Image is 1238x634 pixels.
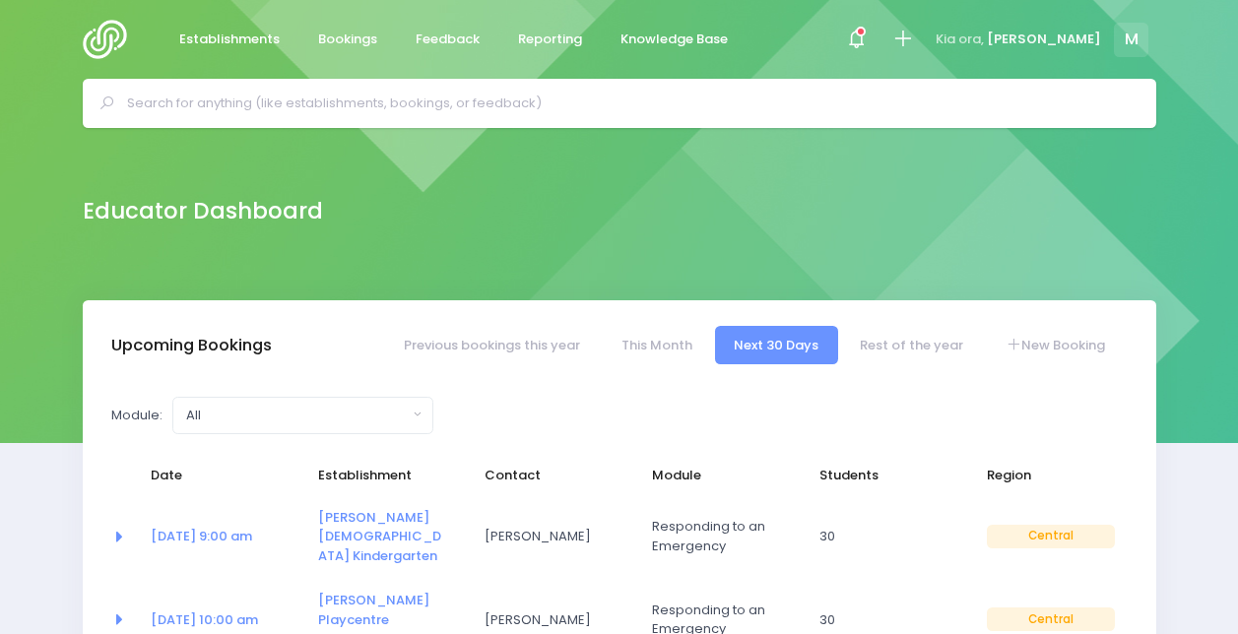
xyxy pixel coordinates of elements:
[485,527,613,546] span: [PERSON_NAME]
[485,466,613,485] span: Contact
[987,466,1115,485] span: Region
[620,30,728,49] span: Knowledge Base
[318,508,441,565] a: [PERSON_NAME] [DEMOGRAPHIC_DATA] Kindergarten
[151,610,258,629] a: [DATE] 10:00 am
[936,30,984,49] span: Kia ora,
[83,20,139,59] img: Logo
[472,495,639,579] td: Glennis Nel
[186,406,408,425] div: All
[138,495,305,579] td: <a href="https://app.stjis.org.nz/bookings/524151" class="font-weight-bold">19 Sep at 9:00 am</a>
[987,607,1115,631] span: Central
[151,527,252,545] a: [DATE] 9:00 am
[987,30,1101,49] span: [PERSON_NAME]
[111,336,272,355] h3: Upcoming Bookings
[1114,23,1148,57] span: M
[485,610,613,630] span: [PERSON_NAME]
[819,610,947,630] span: 30
[502,21,599,59] a: Reporting
[305,495,473,579] td: <a href="https://app.stjis.org.nz/establishments/202130" class="font-weight-bold">Levin Baptist K...
[605,21,745,59] a: Knowledge Base
[639,495,807,579] td: Responding to an Emergency
[841,326,983,364] a: Rest of the year
[179,30,280,49] span: Establishments
[819,466,947,485] span: Students
[807,495,974,579] td: 30
[602,326,711,364] a: This Month
[652,517,780,555] span: Responding to an Emergency
[819,527,947,546] span: 30
[111,406,163,425] label: Module:
[318,30,377,49] span: Bookings
[974,495,1128,579] td: Central
[384,326,599,364] a: Previous bookings this year
[172,397,433,434] button: All
[302,21,394,59] a: Bookings
[151,466,279,485] span: Date
[163,21,296,59] a: Establishments
[715,326,838,364] a: Next 30 Days
[652,466,780,485] span: Module
[987,525,1115,548] span: Central
[83,198,323,224] h2: Educator Dashboard
[416,30,480,49] span: Feedback
[518,30,582,49] span: Reporting
[400,21,496,59] a: Feedback
[318,466,446,485] span: Establishment
[986,326,1124,364] a: New Booking
[127,89,1129,118] input: Search for anything (like establishments, bookings, or feedback)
